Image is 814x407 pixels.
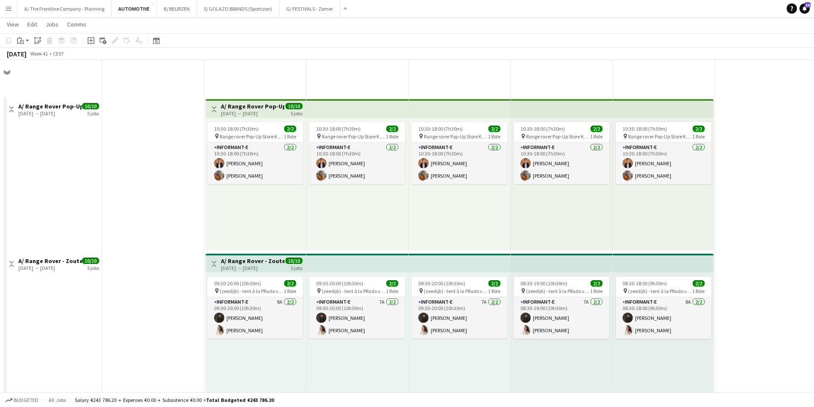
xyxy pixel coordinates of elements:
[424,288,488,294] span: (zeedijk) - tent à la PRado vorig jaar
[623,126,667,132] span: 10:30-18:00 (7h30m)
[291,109,303,117] div: 5 jobs
[207,143,303,184] app-card-role: Informant-e2/210:30-18:00 (7h30m)[PERSON_NAME][PERSON_NAME]
[197,0,279,17] button: S/ GOLAZO BRANDS (Sportizon)
[221,257,285,265] h3: A/ Range Rover - Zoute Grand Prix: Zoute GALLERY - (08-12/10/25) - Uren + Taken TBC
[616,277,711,339] app-job-card: 08:30-18:00 (9h30m)2/2 (zeedijk) - tent à la PRado vorig jaar1 RoleInformant-e8A2/208:30-18:00 (9...
[616,143,711,184] app-card-role: Informant-e2/210:30-18:00 (7h30m)[PERSON_NAME][PERSON_NAME]
[591,280,602,287] span: 2/2
[284,288,296,294] span: 1 Role
[207,297,303,339] app-card-role: Informant-e8A2/209:30-20:00 (10h30m)[PERSON_NAME][PERSON_NAME]
[322,133,386,140] span: Range rover Pop-Up Store Knokke in Kunstgalerij [PERSON_NAME]
[526,133,590,140] span: Range rover Pop-Up Store Knokke in Kunstgalerij [PERSON_NAME]
[616,122,711,184] app-job-card: 10:30-18:00 (7h30m)2/2 Range rover Pop-Up Store Knokke in Kunstgalerij [PERSON_NAME]1 RoleInforma...
[693,126,705,132] span: 2/2
[488,280,500,287] span: 2/2
[157,0,197,17] button: B/ BEURZEN
[14,397,38,403] span: Budgeted
[214,280,261,287] span: 09:30-20:00 (10h30m)
[75,397,274,403] div: Salary €243 786.20 + Expenses €0.00 + Subsistence €0.00 =
[7,20,19,28] span: View
[285,258,303,264] span: 10/10
[520,126,565,132] span: 10:30-18:00 (7h30m)
[46,20,59,28] span: Jobs
[488,133,500,140] span: 1 Role
[591,126,602,132] span: 2/2
[411,277,507,339] div: 09:30-20:00 (10h30m)2/2 (zeedijk) - tent à la PRado vorig jaar1 RoleInformant-e7A2/209:30-20:00 (...
[590,133,602,140] span: 1 Role
[207,277,303,339] app-job-card: 09:30-20:00 (10h30m)2/2 (zeedijk) - tent à la PRado vorig jaar1 RoleInformant-e8A2/209:30-20:00 (...
[520,280,567,287] span: 08:30-19:00 (10h30m)
[316,280,363,287] span: 09:30-20:00 (10h30m)
[411,143,507,184] app-card-role: Informant-e2/210:30-18:00 (7h30m)[PERSON_NAME][PERSON_NAME]
[386,288,398,294] span: 1 Role
[424,133,488,140] span: Range rover Pop-Up Store Knokke in Kunstgalerij [PERSON_NAME]
[526,288,590,294] span: (zeedijk) - tent à la PRado vorig jaar
[279,0,340,17] button: G/ FESTIVALS - Zomer
[214,126,259,132] span: 10:30-18:00 (7h30m)
[623,280,667,287] span: 08:30-18:00 (9h30m)
[488,288,500,294] span: 1 Role
[418,280,465,287] span: 09:30-20:00 (10h30m)
[514,122,609,184] app-job-card: 10:30-18:00 (7h30m)2/2 Range rover Pop-Up Store Knokke in Kunstgalerij [PERSON_NAME]1 RoleInforma...
[514,297,609,339] app-card-role: Informant-e7A2/208:30-19:00 (10h30m)[PERSON_NAME][PERSON_NAME]
[67,20,86,28] span: Comms
[7,50,26,58] div: [DATE]
[309,122,405,184] app-job-card: 10:30-18:00 (7h30m)2/2 Range rover Pop-Up Store Knokke in Kunstgalerij [PERSON_NAME]1 RoleInforma...
[805,2,811,8] span: 16
[799,3,810,14] a: 16
[628,133,692,140] span: Range rover Pop-Up Store Knokke in Kunstgalerij [PERSON_NAME]
[411,122,507,184] app-job-card: 10:30-18:00 (7h30m)2/2 Range rover Pop-Up Store Knokke in Kunstgalerij [PERSON_NAME]1 RoleInforma...
[82,103,99,109] span: 10/10
[616,297,711,339] app-card-role: Informant-e8A2/208:30-18:00 (9h30m)[PERSON_NAME][PERSON_NAME]
[24,19,41,30] a: Edit
[693,280,705,287] span: 2/2
[4,395,40,405] button: Budgeted
[291,264,303,271] div: 5 jobs
[221,265,285,271] div: [DATE] → [DATE]
[64,19,90,30] a: Comms
[206,397,274,403] span: Total Budgeted €243 786.20
[418,126,463,132] span: 10:30-18:00 (7h30m)
[18,102,82,110] h3: A/ Range Rover Pop-Up Scene by Range Rover - Zoute Grand Prix - (08-12/10/25) - Uren + Taken TBC
[53,50,64,57] div: CEST
[207,122,303,184] app-job-card: 10:30-18:00 (7h30m)2/2 Range rover Pop-Up Store Knokke in Kunstgalerij [PERSON_NAME]1 RoleInforma...
[590,288,602,294] span: 1 Role
[514,277,609,339] app-job-card: 08:30-19:00 (10h30m)2/2 (zeedijk) - tent à la PRado vorig jaar1 RoleInformant-e7A2/208:30-19:00 (...
[220,288,284,294] span: (zeedijk) - tent à la PRado vorig jaar
[284,280,296,287] span: 2/2
[692,133,705,140] span: 1 Role
[87,264,99,271] div: 5 jobs
[18,110,82,117] div: [DATE] → [DATE]
[386,280,398,287] span: 2/2
[309,297,405,339] app-card-role: Informant-e7A2/209:30-20:00 (10h30m)[PERSON_NAME][PERSON_NAME]
[47,397,68,403] span: All jobs
[18,0,112,17] button: A/ The Frontline Company - Planning
[220,133,284,140] span: Range rover Pop-Up Store Knokke in Kunstgalerij [PERSON_NAME]
[316,126,361,132] span: 10:30-18:00 (7h30m)
[221,110,285,117] div: [DATE] → [DATE]
[221,102,285,110] h3: A/ Range Rover Pop-Up Scene by Range Rover - Zoute Grand Prix - (08-12/10/25) - Uren + Taken TBC
[28,50,50,57] span: Week 41
[309,277,405,339] app-job-card: 09:30-20:00 (10h30m)2/2 (zeedijk) - tent à la PRado vorig jaar1 RoleInformant-e7A2/209:30-20:00 (...
[87,109,99,117] div: 5 jobs
[514,143,609,184] app-card-role: Informant-e2/210:30-18:00 (7h30m)[PERSON_NAME][PERSON_NAME]
[42,19,62,30] a: Jobs
[488,126,500,132] span: 2/2
[82,258,99,264] span: 10/10
[284,126,296,132] span: 2/2
[322,288,386,294] span: (zeedijk) - tent à la PRado vorig jaar
[18,265,82,271] div: [DATE] → [DATE]
[309,143,405,184] app-card-role: Informant-e2/210:30-18:00 (7h30m)[PERSON_NAME][PERSON_NAME]
[27,20,37,28] span: Edit
[386,133,398,140] span: 1 Role
[3,19,22,30] a: View
[18,257,82,265] h3: A/ Range Rover - Zoute Grand Prix: Zoute GALLERY - (08-12/10/25) - Uren + Taken TBC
